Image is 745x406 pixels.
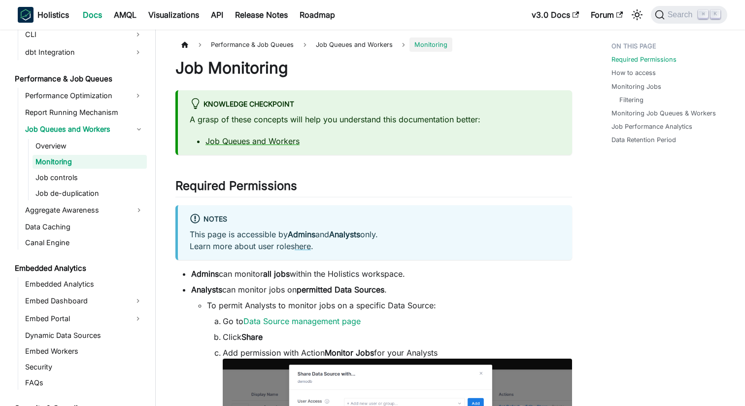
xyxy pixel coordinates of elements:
a: Embedded Analytics [22,277,147,291]
nav: Docs sidebar [8,30,156,406]
a: Job controls [33,171,147,185]
h1: Job Monitoring [175,58,572,78]
a: Dynamic Data Sources [22,329,147,342]
strong: permitted Data Sources [297,285,384,295]
a: here [295,241,311,251]
a: API [205,7,229,23]
strong: Share [241,332,263,342]
button: Switch between dark and light mode (currently light mode) [629,7,645,23]
button: Expand sidebar category 'Performance Optimization' [129,88,147,104]
a: Monitoring Job Queues & Workers [611,109,716,118]
a: HolisticsHolistics [18,7,69,23]
a: Performance & Job Queues [12,72,147,86]
a: CLI [22,27,129,42]
a: Aggregate Awareness [22,202,147,218]
a: Data Caching [22,220,147,234]
a: Forum [585,7,629,23]
a: Embed Portal [22,311,129,327]
a: Roadmap [294,7,341,23]
a: AMQL [108,7,142,23]
p: A grasp of these concepts will help you understand this documentation better: [190,113,560,125]
span: Search [665,10,699,19]
a: How to access [611,68,656,77]
a: Monitoring Jobs [611,82,661,91]
button: Expand sidebar category 'CLI' [129,27,147,42]
a: Home page [175,37,194,52]
a: Filtering [619,95,643,105]
li: can monitor within the Holistics workspace. [191,268,572,280]
a: Monitoring [33,155,147,169]
a: Required Permissions [611,55,677,64]
p: This page is accessible by and only. Learn more about user roles . [190,228,560,252]
a: Embed Dashboard [22,293,129,309]
kbd: ⌘ [698,10,708,19]
a: Embed Workers [22,344,147,358]
a: Embedded Analytics [12,261,147,275]
div: Knowledge Checkpoint [190,98,560,111]
strong: Admins [288,229,315,239]
a: Visualizations [142,7,205,23]
a: Release Notes [229,7,294,23]
strong: Analysts [329,229,360,239]
button: Search (Command+K) [651,6,727,24]
b: Holistics [37,9,69,21]
button: Expand sidebar category 'Embed Dashboard' [129,293,147,309]
strong: Analysts [191,285,222,295]
a: FAQs [22,376,147,390]
strong: all jobs [263,269,290,279]
a: Security [22,360,147,374]
img: Holistics [18,7,34,23]
a: Performance Optimization [22,88,129,104]
nav: Breadcrumbs [175,37,572,52]
h2: Required Permissions [175,179,572,197]
span: Performance & Job Queues [206,37,299,52]
a: Data Retention Period [611,135,676,145]
a: Overview [33,139,147,153]
span: Job Queues and Workers [311,37,398,52]
a: Job Queues and Workers [22,121,147,137]
strong: Monitor Jobs [325,348,374,358]
a: dbt Integration [22,44,129,60]
button: Expand sidebar category 'dbt Integration' [129,44,147,60]
a: Data Source management page [243,316,361,326]
strong: Admins [191,269,219,279]
a: Job Queues and Workers [205,136,300,146]
a: Report Running Mechanism [22,106,147,119]
kbd: K [711,10,720,19]
a: Job de-duplication [33,186,147,200]
span: Monitoring [409,37,452,52]
a: Docs [77,7,108,23]
a: v3.0 Docs [526,7,585,23]
div: Notes [190,213,560,226]
button: Expand sidebar category 'Embed Portal' [129,311,147,327]
li: Click [223,331,572,343]
li: Go to [223,315,572,327]
a: Job Performance Analytics [611,122,692,131]
a: Canal Engine [22,236,147,250]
